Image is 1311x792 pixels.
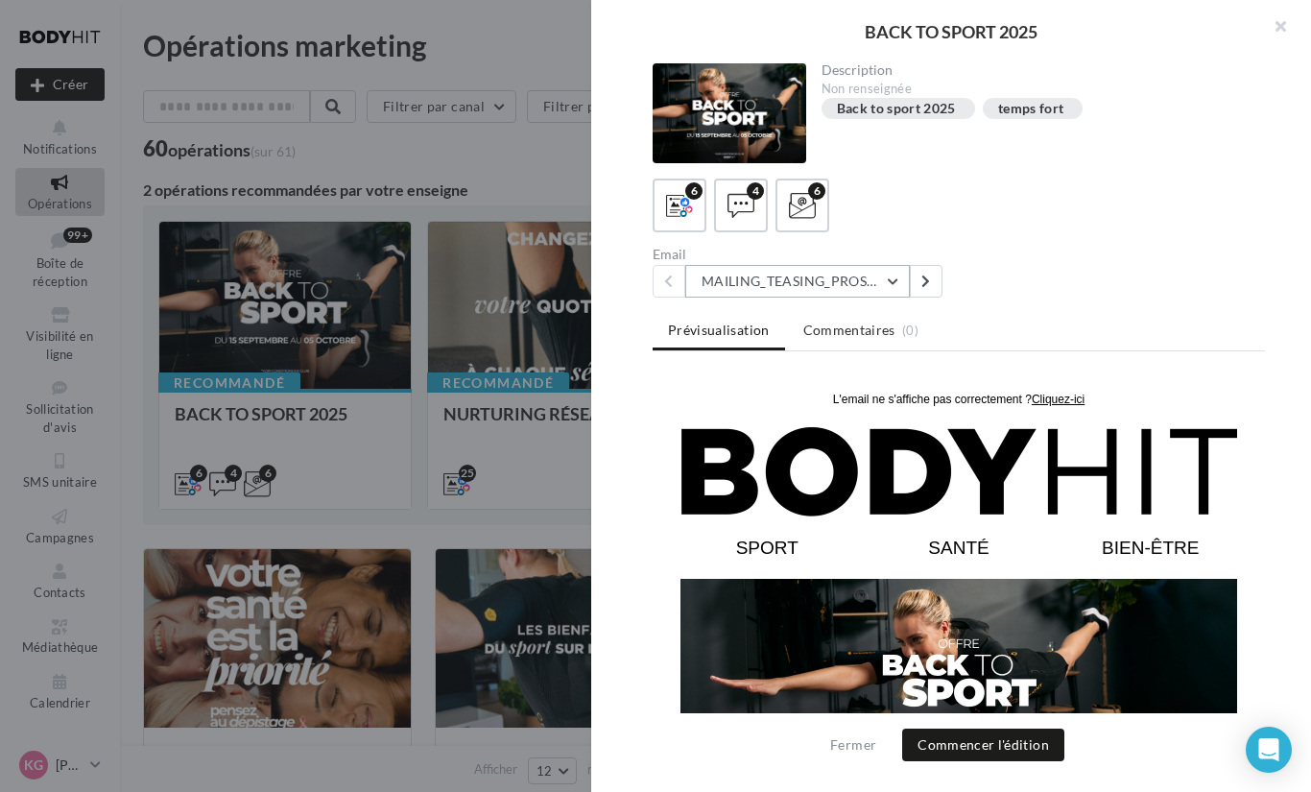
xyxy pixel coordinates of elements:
div: Open Intercom Messenger [1246,727,1292,773]
u: Cliquez-ici [379,11,432,24]
div: temps fort [998,102,1064,116]
div: 4 [747,182,764,200]
button: Commencer l'édition [902,729,1064,761]
span: Commentaires [803,321,895,340]
div: Back to sport 2025 [837,102,956,116]
div: Description [822,63,1251,77]
div: Non renseignée [822,81,1251,98]
a: Cliquez-ici [379,10,432,24]
div: Email [653,248,951,261]
span: L'email ne s'affiche pas correctement ? [180,11,379,24]
span: (0) [902,323,918,338]
div: 6 [685,182,703,200]
span: BIEN-ÊTRE [449,156,546,176]
img: BAN_MAIL_BTS_V1.jpg [28,197,584,409]
button: Fermer [822,733,884,756]
span: SANTÉ [275,156,336,176]
span: SPORT [83,156,146,176]
div: 6 [808,182,825,200]
img: Logo_Body_Hit_Seul_BLACK.png [28,44,584,135]
button: MAILING_TEASING_PROSPECTS/ANCIENSCLIENTS [685,265,910,298]
div: BACK TO SPORT 2025 [622,23,1280,40]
